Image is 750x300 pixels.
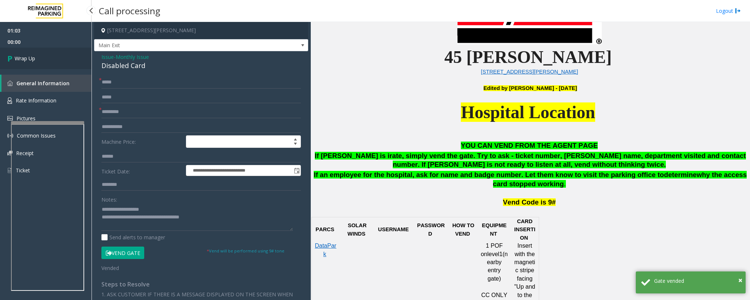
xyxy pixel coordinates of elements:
a: Logout [716,7,741,15]
a: General Information [1,75,92,92]
div: Gate vended [654,277,740,285]
img: 'icon' [7,167,12,174]
span: If [PERSON_NAME] is irate, simply vend the gate. Try to ask - ticket number, [PERSON_NAME] name, ... [315,152,746,169]
span: HOW TO VEND [452,222,476,236]
button: Close [738,275,742,286]
h3: Call processing [95,2,164,20]
span: determine [664,171,697,179]
span: level [487,251,499,257]
span: Rate Information [16,97,56,104]
span: Main Exit [94,40,265,51]
span: × [738,275,742,285]
span: Hospital Location [461,102,595,122]
span: 45 [PERSON_NAME] [444,47,612,67]
span: - [114,53,149,60]
a: DataPark [315,243,336,257]
span: Increase value [290,136,301,142]
h4: [STREET_ADDRESS][PERSON_NAME] [94,22,308,39]
img: 'icon' [7,133,13,139]
span: Monthly Issue [116,53,149,61]
span: EQUIPMENT [482,222,507,236]
a: [STREET_ADDRESS][PERSON_NAME] [481,69,578,75]
span: If an employee for the hospital, ask for name and badge number. Let them know to visit the parkin... [314,171,664,179]
span: CARD INSERTION [514,218,536,241]
span: PARCS [316,226,334,232]
label: Send alerts to manager [101,233,165,241]
button: Vend Gate [101,247,144,259]
label: Notes: [101,193,117,203]
span: Decrease value [290,142,301,147]
img: 'icon' [7,151,12,155]
h4: Steps to Resolve [101,281,301,288]
span: . [564,180,566,188]
span: Vend Code is 9# [503,198,556,206]
span: 1 [499,251,503,257]
img: 'icon' [7,97,12,104]
span: YOU CAN VEND FROM THE AGENT PAGE [461,142,598,149]
span: USERNAME [378,226,409,232]
label: Machine Price: [100,135,184,148]
span: SOLAR WINDS [347,222,368,236]
img: 'icon' [7,116,13,121]
span: Wrap Up [15,55,35,62]
img: logout [735,7,741,15]
small: Vend will be performed using 9# tone [207,248,284,254]
span: Issue [101,53,114,61]
div: Disabled Card [101,61,301,71]
label: Ticket Date: [100,165,184,176]
span: (nearby entry gate) [487,251,508,282]
span: Vended [101,265,119,271]
span: Toggle popup [292,165,301,176]
span: why the access card stopped working [493,171,747,188]
img: 'icon' [7,80,13,86]
span: General Information [16,80,70,87]
span: PASSWORD [417,222,445,236]
b: Edited by [PERSON_NAME] - [DATE] [484,85,577,91]
span: 1 POF on [481,243,504,257]
span: Pictures [16,115,36,122]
